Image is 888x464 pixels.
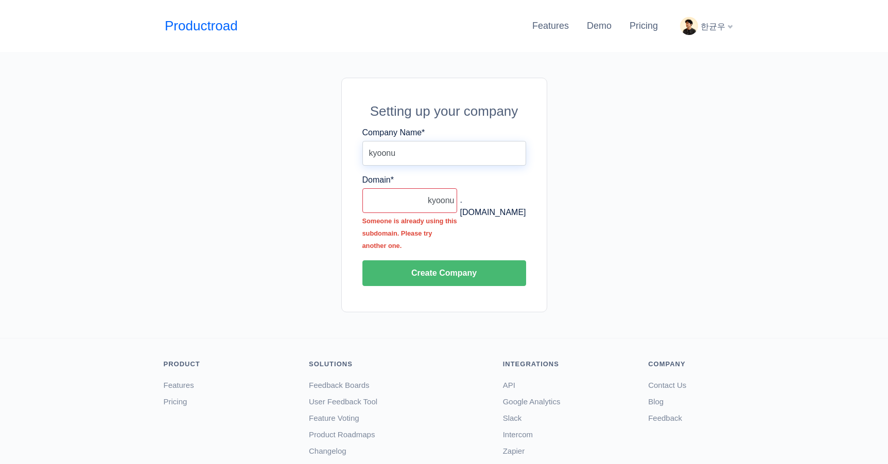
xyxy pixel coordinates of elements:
button: Create Company [362,260,526,286]
strong: Someone is already using this subdomain. Please try another one. [362,217,457,249]
div: Integrations [503,359,633,369]
a: Product Roadmaps [309,430,375,439]
label: Company Name [362,127,425,139]
input: your-product [362,188,458,213]
a: Pricing [630,21,658,31]
a: Productroad [165,16,238,36]
a: Features [532,21,569,31]
a: User Feedback Tool [309,397,377,406]
a: Blog [648,397,664,406]
div: Setting up your company [362,101,526,121]
div: .[DOMAIN_NAME] [457,174,526,194]
a: Pricing [164,397,187,406]
a: Zapier [503,447,525,455]
label: Domain [362,174,394,186]
a: Feedback Boards [309,381,370,389]
img: 한균우 userpic [680,17,698,35]
div: Product [164,359,294,369]
div: 한균우 [676,13,736,39]
a: Feature Voting [309,414,359,422]
a: Feedback [648,414,682,422]
a: Intercom [503,430,533,439]
a: Google Analytics [503,397,561,406]
div: Solutions [309,359,487,369]
a: Demo [587,21,612,31]
a: Slack [503,414,522,422]
a: Changelog [309,447,346,455]
a: Contact Us [648,381,686,389]
input: Company or Product [362,141,526,166]
span: 한균우 [701,22,725,31]
a: Features [164,381,194,389]
div: Company [648,359,729,369]
a: API [503,381,515,389]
